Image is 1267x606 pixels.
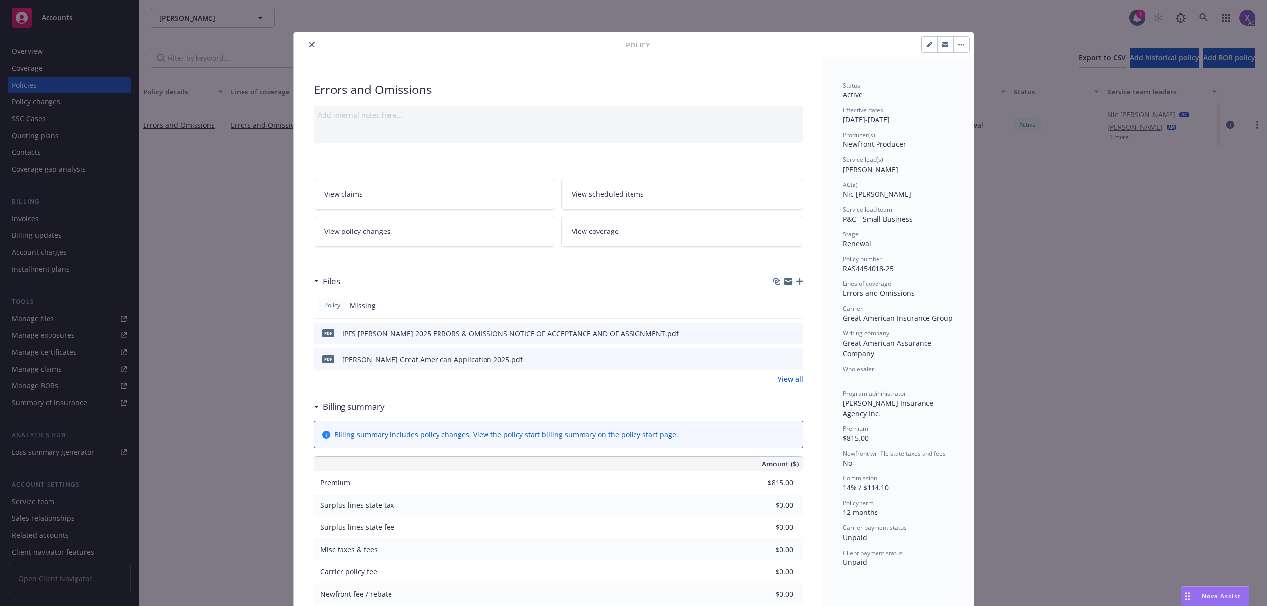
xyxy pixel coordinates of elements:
button: download file [775,354,782,365]
span: View coverage [572,226,619,236]
div: [DATE] - [DATE] [843,106,954,125]
span: Nova Assist [1202,592,1241,600]
span: Status [843,81,860,90]
span: Amount ($) [762,459,799,469]
span: Policy number [843,255,882,263]
input: 0.00 [735,475,799,490]
a: View all [778,374,803,384]
div: Add internal notes here... [318,110,799,120]
input: 0.00 [735,520,799,535]
span: Great American Assurance Company [843,338,933,358]
input: 0.00 [735,498,799,513]
a: View policy changes [314,216,556,247]
span: Nic [PERSON_NAME] [843,189,911,199]
input: 0.00 [735,587,799,602]
div: Errors and Omissions [314,81,803,98]
span: Policy [322,301,342,310]
input: 0.00 [735,564,799,579]
span: - [843,373,845,383]
span: AC(s) [843,181,858,189]
div: Billing summary [314,400,385,413]
span: pdf [322,355,334,363]
span: Commission [843,474,877,482]
span: View claims [324,189,363,199]
span: 12 months [843,508,878,517]
span: Policy [626,40,650,50]
button: preview file [790,328,799,339]
span: Newfront will file state taxes and fees [843,449,946,458]
span: Carrier policy fee [320,567,377,576]
span: Service lead team [843,205,892,214]
span: Active [843,90,863,99]
button: preview file [790,354,799,365]
a: policy start page [621,430,676,439]
a: View coverage [561,216,803,247]
span: Lines of coverage [843,280,891,288]
span: Carrier payment status [843,523,907,532]
span: 14% / $114.10 [843,483,889,492]
button: close [306,39,318,50]
span: Renewal [843,239,871,248]
div: IPFS [PERSON_NAME] 2025 ERRORS & OMISSIONS NOTICE OF ACCEPTANCE AND OF ASSIGNMENT.pdf [342,328,679,339]
button: Nova Assist [1181,586,1249,606]
span: Unpaid [843,533,867,542]
span: Misc taxes & fees [320,545,378,554]
span: Newfront fee / rebate [320,589,392,599]
span: [PERSON_NAME] Insurance Agency Inc. [843,398,935,418]
span: Surplus lines state tax [320,500,394,510]
span: Producer(s) [843,131,875,139]
span: [PERSON_NAME] [843,165,898,174]
div: Drag to move [1181,587,1194,606]
span: pdf [322,329,334,337]
span: Client payment status [843,549,903,557]
button: download file [775,328,782,339]
div: [PERSON_NAME] Great American Application 2025.pdf [342,354,523,365]
span: View policy changes [324,226,390,236]
span: Premium [843,424,868,433]
span: Premium [320,478,350,487]
input: 0.00 [735,542,799,557]
div: Files [314,275,340,288]
span: View scheduled items [572,189,644,199]
div: Billing summary includes policy changes. View the policy start billing summary on the . [334,429,678,440]
span: Surplus lines state fee [320,522,394,532]
span: Newfront Producer [843,140,906,149]
span: Missing [350,300,376,311]
a: View scheduled items [561,179,803,210]
span: No [843,458,852,467]
span: Errors and Omissions [843,288,915,298]
span: RAS4454018-25 [843,264,894,273]
span: Wholesaler [843,365,874,373]
span: P&C - Small Business [843,214,913,224]
span: Program administrator [843,389,906,398]
span: Unpaid [843,558,867,567]
span: Service lead(s) [843,155,883,164]
span: Policy term [843,499,874,507]
span: Carrier [843,304,863,313]
a: View claims [314,179,556,210]
h3: Billing summary [323,400,385,413]
span: Writing company [843,329,889,337]
span: Effective dates [843,106,883,114]
h3: Files [323,275,340,288]
span: Great American Insurance Group [843,313,953,323]
span: $815.00 [843,433,869,443]
span: Stage [843,230,859,238]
